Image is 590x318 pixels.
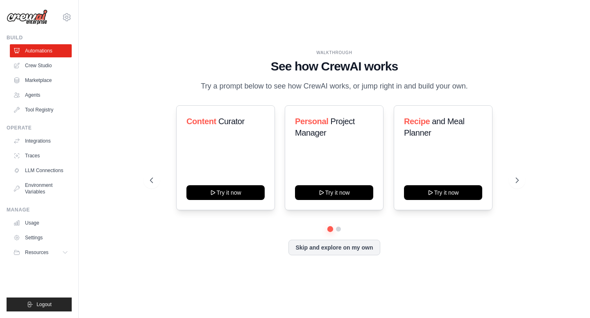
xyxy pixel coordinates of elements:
a: Crew Studio [10,59,72,72]
a: Environment Variables [10,179,72,198]
a: Integrations [10,134,72,148]
button: Resources [10,246,72,259]
h1: See how CrewAI works [150,59,518,74]
a: Traces [10,149,72,162]
div: WALKTHROUGH [150,50,518,56]
a: Usage [10,216,72,229]
span: Curator [218,117,245,126]
a: Agents [10,89,72,102]
img: Logo [7,9,48,25]
span: and Meal Planner [404,117,464,137]
div: Operate [7,125,72,131]
a: Tool Registry [10,103,72,116]
button: Try it now [186,185,265,200]
div: Manage [7,207,72,213]
span: Content [186,117,216,126]
a: Marketplace [10,74,72,87]
a: Settings [10,231,72,244]
button: Logout [7,298,72,311]
a: LLM Connections [10,164,72,177]
span: Personal [295,117,328,126]
a: Automations [10,44,72,57]
button: Try it now [295,185,373,200]
span: Recipe [404,117,430,126]
button: Try it now [404,185,482,200]
span: Logout [36,301,52,308]
div: Build [7,34,72,41]
p: Try a prompt below to see how CrewAI works, or jump right in and build your own. [197,80,472,92]
span: Resources [25,249,48,256]
button: Skip and explore on my own [288,240,380,255]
